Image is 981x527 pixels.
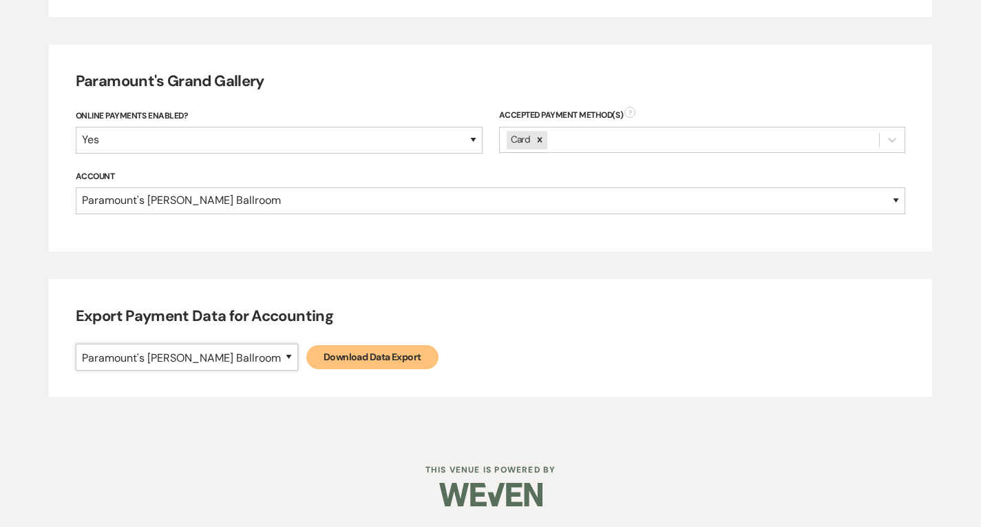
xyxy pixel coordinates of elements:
a: Download Data Export [306,345,439,369]
label: Online Payments Enabled? [76,109,483,124]
h4: Export Payment Data for Accounting [76,306,906,327]
span: ? [624,107,635,118]
div: Accepted Payment Method(s) [499,109,906,121]
img: Weven Logo [439,471,542,519]
h4: Paramount's Grand Gallery [76,71,906,92]
label: Account [76,169,906,185]
div: Card [507,131,532,149]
